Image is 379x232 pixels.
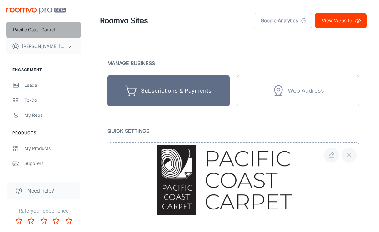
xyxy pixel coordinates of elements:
div: To-do [24,97,81,104]
button: [PERSON_NAME] [PERSON_NAME] [6,38,81,54]
p: Pacific Coast Carpet [13,26,55,33]
div: Web Address [288,86,324,96]
div: Suppliers [24,160,81,167]
h1: Roomvo Sites [100,15,148,26]
button: Rate 3 star [37,214,50,227]
button: Pacific Coast Carpet [6,22,81,38]
p: Quick Settings [107,126,359,135]
button: Rate 1 star [12,214,25,227]
div: My Reps [24,112,81,119]
div: My Products [24,145,81,152]
p: Rate your experience [5,207,82,214]
div: Leads [24,82,81,89]
img: file preview [157,145,309,215]
button: Rate 4 star [50,214,62,227]
a: Google Analytics tracking code can be added using the Custom Code feature on this page [254,13,312,28]
button: Subscriptions & Payments [107,75,230,106]
button: Rate 2 star [25,214,37,227]
button: Web Address [237,75,359,106]
a: View Website [315,13,367,28]
p: Manage Business [107,59,359,68]
p: [PERSON_NAME] [PERSON_NAME] [22,43,66,50]
div: Subscriptions & Payments [141,86,212,96]
button: Rate 5 star [62,214,75,227]
div: Unlock with subscription [237,75,359,106]
span: Need help? [27,187,54,194]
img: Roomvo PRO Beta [6,8,66,14]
